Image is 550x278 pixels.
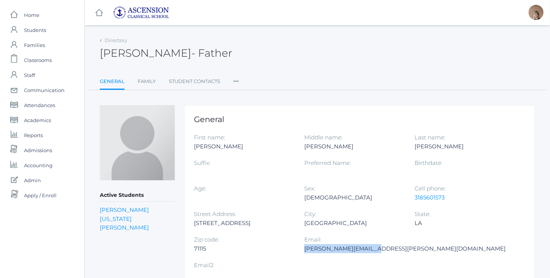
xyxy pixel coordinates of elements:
[24,173,41,188] span: Admin
[194,261,214,269] label: Email2:
[194,115,525,124] h1: General
[191,47,232,59] span: - Father
[100,215,149,231] a: [US_STATE][PERSON_NAME]
[304,185,315,192] label: Sex:
[24,98,55,113] span: Attendances
[415,159,442,166] label: Birthdate:
[194,219,293,228] div: [STREET_ADDRESS]
[304,244,506,253] div: [PERSON_NAME][EMAIL_ADDRESS][PERSON_NAME][DOMAIN_NAME]
[304,210,316,218] label: City:
[24,158,53,173] span: Accounting
[304,219,403,228] div: [GEOGRAPHIC_DATA]
[169,74,220,89] a: Student Contacts
[24,113,51,128] span: Academics
[194,159,210,166] label: Suffix:
[304,134,343,141] label: Middle name:
[105,37,127,43] a: Directory
[100,105,175,180] img: Jay Garcia
[304,193,403,202] div: [DEMOGRAPHIC_DATA]
[24,128,43,143] span: Reports
[304,142,403,151] div: [PERSON_NAME]
[24,53,52,68] span: Classrooms
[194,236,219,243] label: Zip code:
[415,210,430,218] label: State:
[415,142,514,151] div: [PERSON_NAME]
[138,74,156,89] a: Family
[100,47,232,59] h2: [PERSON_NAME]
[24,38,45,53] span: Families
[113,6,169,19] img: ascension-logo-blue-113fc29133de2fb5813e50b71547a291c5fdb7962bf76d49838a2a14a36269ea.jpg
[415,194,445,201] a: 3185601573
[304,236,322,243] label: Email:
[24,188,57,203] span: Apply / Enroll
[194,134,225,141] label: First name:
[24,8,39,23] span: Home
[24,23,46,38] span: Students
[304,159,351,166] label: Preferred Name:
[194,244,293,253] div: 71115
[529,5,544,20] div: Becky Logan
[415,219,514,228] div: LA
[415,134,445,141] label: Last name:
[24,68,35,83] span: Staff
[194,210,236,218] label: Street Address:
[194,142,293,151] div: [PERSON_NAME]
[100,206,149,213] a: [PERSON_NAME]
[100,74,125,90] a: General
[100,189,175,202] h5: Active Students
[24,83,65,98] span: Communication
[24,143,52,158] span: Admissions
[415,185,446,192] label: Cell phone:
[194,185,206,192] label: Age:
